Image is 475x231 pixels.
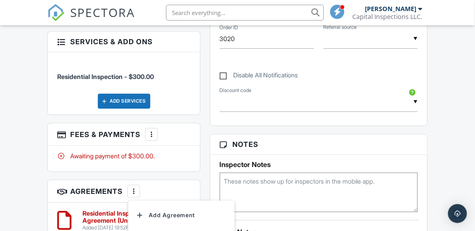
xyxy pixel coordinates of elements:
div: Added [DATE] 19:52PM [82,225,180,231]
div: [PERSON_NAME] [365,5,417,13]
h3: Fees & Payments [48,123,200,146]
h3: Notes [210,134,427,155]
h3: Agreements [48,180,200,203]
div: Add Services [98,94,150,109]
input: Search everything... [166,5,324,21]
span: Residential Inspection - $300.00 [57,73,154,81]
label: Discount code [220,87,252,94]
h5: Inspector Notes [220,161,418,169]
div: Open Intercom Messenger [448,204,467,223]
a: SPECTORA [47,11,135,27]
h6: Residential Inspection Agreement (Unsigned) [82,210,180,224]
label: Referral source [324,24,357,31]
label: Order ID [220,24,238,31]
span: SPECTORA [70,4,135,21]
label: Disable All Notifications [220,71,298,81]
img: The Best Home Inspection Software - Spectora [47,4,65,21]
div: Awaiting payment of $300.00. [57,152,190,160]
h3: Services & Add ons [48,32,200,52]
a: Residential Inspection Agreement (Unsigned) Added [DATE] 19:52PM [82,210,180,231]
li: Service: Residential Inspection [57,58,190,87]
div: Capital Inspections LLC. [353,13,423,21]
